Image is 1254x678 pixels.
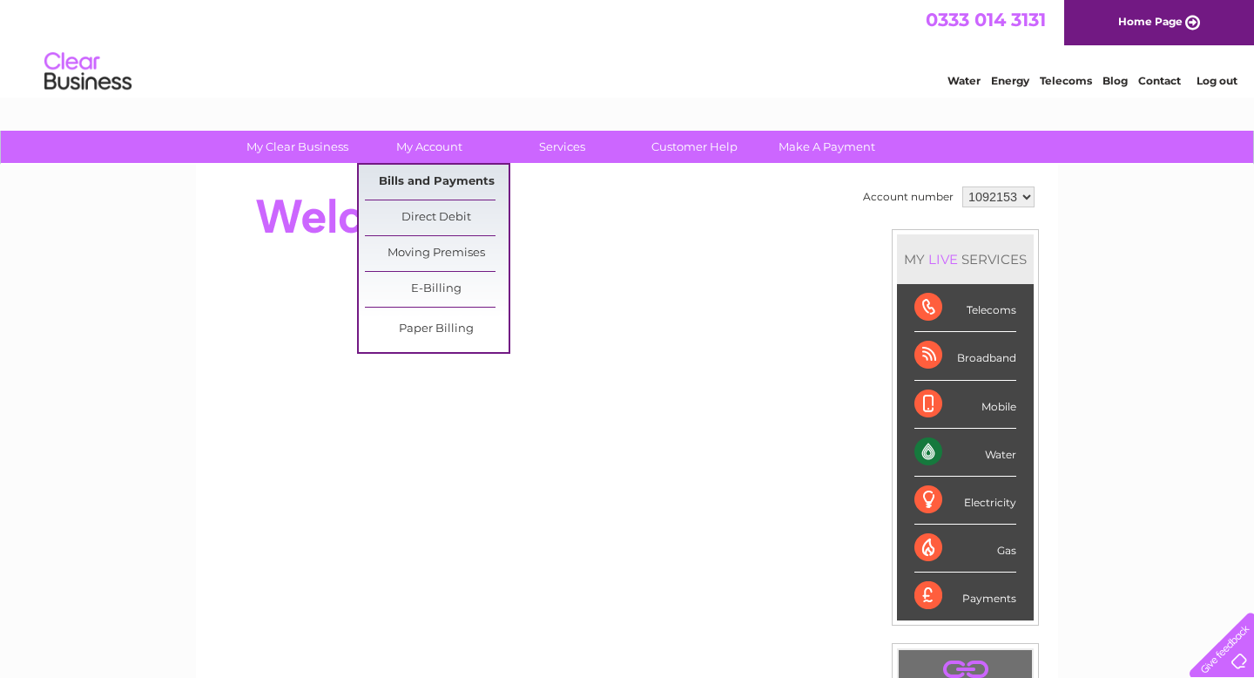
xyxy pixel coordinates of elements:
[914,477,1016,525] div: Electricity
[1197,74,1237,87] a: Log out
[897,234,1034,284] div: MY SERVICES
[755,131,899,163] a: Make A Payment
[226,131,369,163] a: My Clear Business
[623,131,766,163] a: Customer Help
[925,251,961,268] div: LIVE
[44,45,132,98] img: logo.png
[1138,74,1181,87] a: Contact
[914,525,1016,573] div: Gas
[914,332,1016,380] div: Broadband
[365,200,509,235] a: Direct Debit
[914,381,1016,429] div: Mobile
[926,9,1046,31] a: 0333 014 3131
[914,573,1016,620] div: Payments
[490,131,634,163] a: Services
[914,429,1016,477] div: Water
[365,236,509,271] a: Moving Premises
[859,182,958,212] td: Account number
[1040,74,1092,87] a: Telecoms
[365,272,509,307] a: E-Billing
[365,312,509,347] a: Paper Billing
[991,74,1029,87] a: Energy
[358,131,502,163] a: My Account
[947,74,981,87] a: Water
[217,10,1040,85] div: Clear Business is a trading name of Verastar Limited (registered in [GEOGRAPHIC_DATA] No. 3667643...
[365,165,509,200] a: Bills and Payments
[1102,74,1128,87] a: Blog
[914,284,1016,332] div: Telecoms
